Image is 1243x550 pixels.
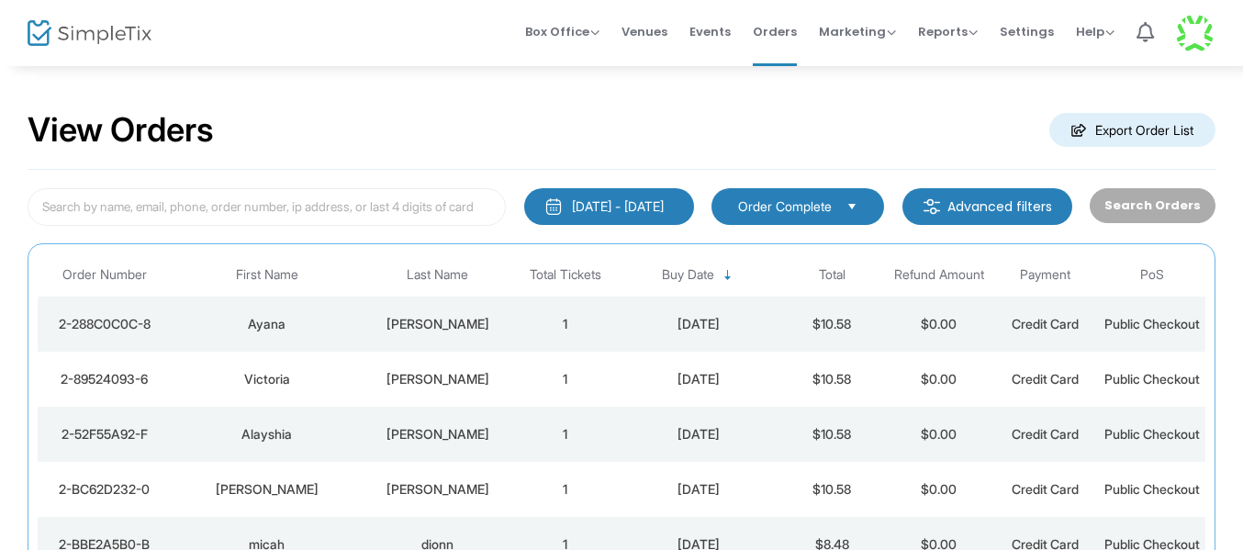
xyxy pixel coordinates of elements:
div: 2-288C0C0C-8 [42,315,166,333]
span: Buy Date [662,267,714,283]
span: Events [689,8,731,55]
h2: View Orders [28,110,214,151]
td: $10.58 [778,462,885,517]
div: [DATE] - [DATE] [572,197,664,216]
div: 10/14/2025 [623,480,774,499]
span: Public Checkout [1104,371,1200,387]
div: Ayana [175,315,358,333]
span: Settings [1000,8,1054,55]
td: $0.00 [885,462,991,517]
span: Reports [918,23,978,40]
div: Granger [367,315,508,333]
td: $10.58 [778,297,885,352]
span: Public Checkout [1104,426,1200,442]
span: Marketing [819,23,896,40]
input: Search by name, email, phone, order number, ip address, or last 4 digits of card [28,188,506,226]
div: Stallings [367,480,508,499]
span: Orders [753,8,797,55]
span: Credit Card [1012,371,1079,387]
div: Booker [367,425,508,443]
td: $0.00 [885,352,991,407]
td: 1 [512,462,619,517]
button: [DATE] - [DATE] [524,188,694,225]
th: Total Tickets [512,253,619,297]
span: Credit Card [1012,481,1079,497]
span: Public Checkout [1104,481,1200,497]
div: Alayshia [175,425,358,443]
th: Total [778,253,885,297]
div: 10/14/2025 [623,315,774,333]
div: Greer [367,370,508,388]
span: Order Number [62,267,147,283]
span: Box Office [525,23,599,40]
m-button: Advanced filters [902,188,1072,225]
div: 2-BC62D232-0 [42,480,166,499]
m-button: Export Order List [1049,113,1215,147]
span: First Name [236,267,298,283]
td: 1 [512,407,619,462]
div: 10/14/2025 [623,425,774,443]
button: Select [839,196,865,217]
span: Order Complete [738,197,832,216]
div: Jasmine [175,480,358,499]
div: 2-52F55A92-F [42,425,166,443]
div: 10/14/2025 [623,370,774,388]
img: filter [923,197,941,216]
td: $0.00 [885,407,991,462]
td: $10.58 [778,352,885,407]
span: Last Name [407,267,468,283]
span: Payment [1020,267,1070,283]
span: Help [1076,23,1114,40]
td: $10.58 [778,407,885,462]
td: 1 [512,352,619,407]
div: Victoria [175,370,358,388]
span: Public Checkout [1104,316,1200,331]
div: 2-89524093-6 [42,370,166,388]
span: PoS [1140,267,1164,283]
span: Venues [621,8,667,55]
span: Sortable [721,268,735,283]
td: 1 [512,297,619,352]
span: Credit Card [1012,316,1079,331]
img: monthly [544,197,563,216]
th: Refund Amount [885,253,991,297]
td: $0.00 [885,297,991,352]
span: Credit Card [1012,426,1079,442]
